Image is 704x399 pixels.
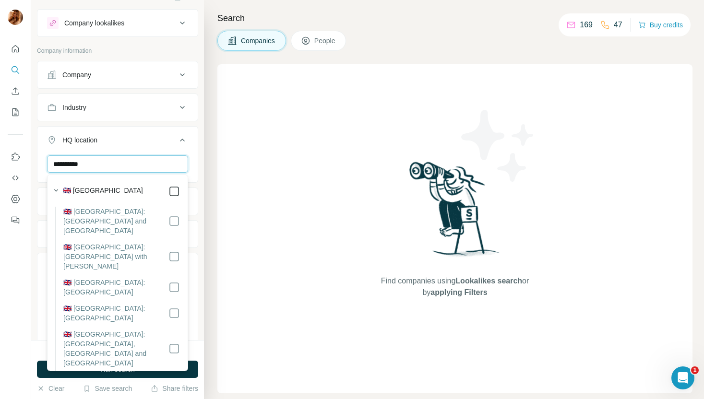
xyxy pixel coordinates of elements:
[151,384,198,393] button: Share filters
[63,304,168,323] label: 🇬🇧 [GEOGRAPHIC_DATA]: [GEOGRAPHIC_DATA]
[241,36,276,46] span: Companies
[63,278,168,297] label: 🇬🇧 [GEOGRAPHIC_DATA]: [GEOGRAPHIC_DATA]
[62,135,97,145] div: HQ location
[37,12,198,35] button: Company lookalikes
[378,275,532,298] span: Find companies using or by
[8,104,23,121] button: My lists
[217,12,692,25] h4: Search
[37,223,198,246] button: Employees (size)
[455,103,541,189] img: Surfe Illustration - Stars
[8,211,23,229] button: Feedback
[638,18,683,32] button: Buy credits
[63,207,168,235] label: 🇬🇧 [GEOGRAPHIC_DATA]: [GEOGRAPHIC_DATA] and [GEOGRAPHIC_DATA]
[8,82,23,100] button: Enrich CSV
[62,70,91,80] div: Company
[8,40,23,58] button: Quick start
[430,288,487,296] span: applying Filters
[62,103,86,112] div: Industry
[83,384,132,393] button: Save search
[314,36,336,46] span: People
[63,242,168,271] label: 🇬🇧 [GEOGRAPHIC_DATA]: [GEOGRAPHIC_DATA] with [PERSON_NAME]
[580,19,593,31] p: 169
[405,159,505,266] img: Surfe Illustration - Woman searching with binoculars
[671,366,694,389] iframe: Intercom live chat
[37,63,198,86] button: Company
[64,18,124,28] div: Company lookalikes
[455,277,522,285] span: Lookalikes search
[8,190,23,208] button: Dashboard
[37,361,198,378] button: Run search
[37,190,198,213] button: Annual revenue ($)
[691,366,699,374] span: 1
[37,96,198,119] button: Industry
[614,19,622,31] p: 47
[37,255,198,282] button: Technologies1
[8,169,23,187] button: Use Surfe API
[8,61,23,79] button: Search
[63,186,143,197] label: 🇬🇧 [GEOGRAPHIC_DATA]
[63,329,168,368] label: 🇬🇧 [GEOGRAPHIC_DATA]: [GEOGRAPHIC_DATA], [GEOGRAPHIC_DATA] and [GEOGRAPHIC_DATA]
[8,148,23,165] button: Use Surfe on LinkedIn
[37,129,198,155] button: HQ location
[37,384,64,393] button: Clear
[37,47,198,55] p: Company information
[8,10,23,25] img: Avatar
